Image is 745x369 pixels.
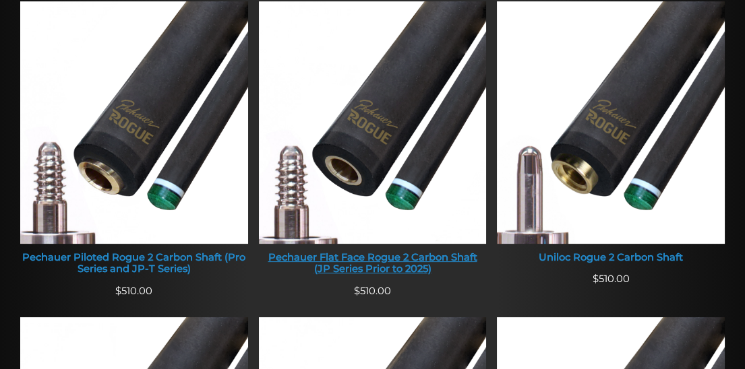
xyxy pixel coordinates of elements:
[497,1,725,243] img: Uniloc Rogue 2 Carbon Shaft
[354,285,360,297] span: $
[259,1,487,243] img: Pechauer Flat Face Rogue 2 Carbon Shaft (JP Series Prior to 2025)
[20,1,248,243] img: Pechauer Piloted Rogue 2 Carbon Shaft (Pro Series and JP-T Series)
[115,285,152,297] span: 510.00
[593,273,630,285] span: 510.00
[259,252,487,275] div: Pechauer Flat Face Rogue 2 Carbon Shaft (JP Series Prior to 2025)
[259,1,487,283] a: Pechauer Flat Face Rogue 2 Carbon Shaft (JP Series Prior to 2025) Pechauer Flat Face Rogue 2 Carb...
[593,273,599,285] span: $
[20,1,248,283] a: Pechauer Piloted Rogue 2 Carbon Shaft (Pro Series and JP-T Series) Pechauer Piloted Rogue 2 Carbo...
[115,285,121,297] span: $
[20,252,248,275] div: Pechauer Piloted Rogue 2 Carbon Shaft (Pro Series and JP-T Series)
[497,1,725,271] a: Uniloc Rogue 2 Carbon Shaft Uniloc Rogue 2 Carbon Shaft
[497,252,725,264] div: Uniloc Rogue 2 Carbon Shaft
[354,285,391,297] span: 510.00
